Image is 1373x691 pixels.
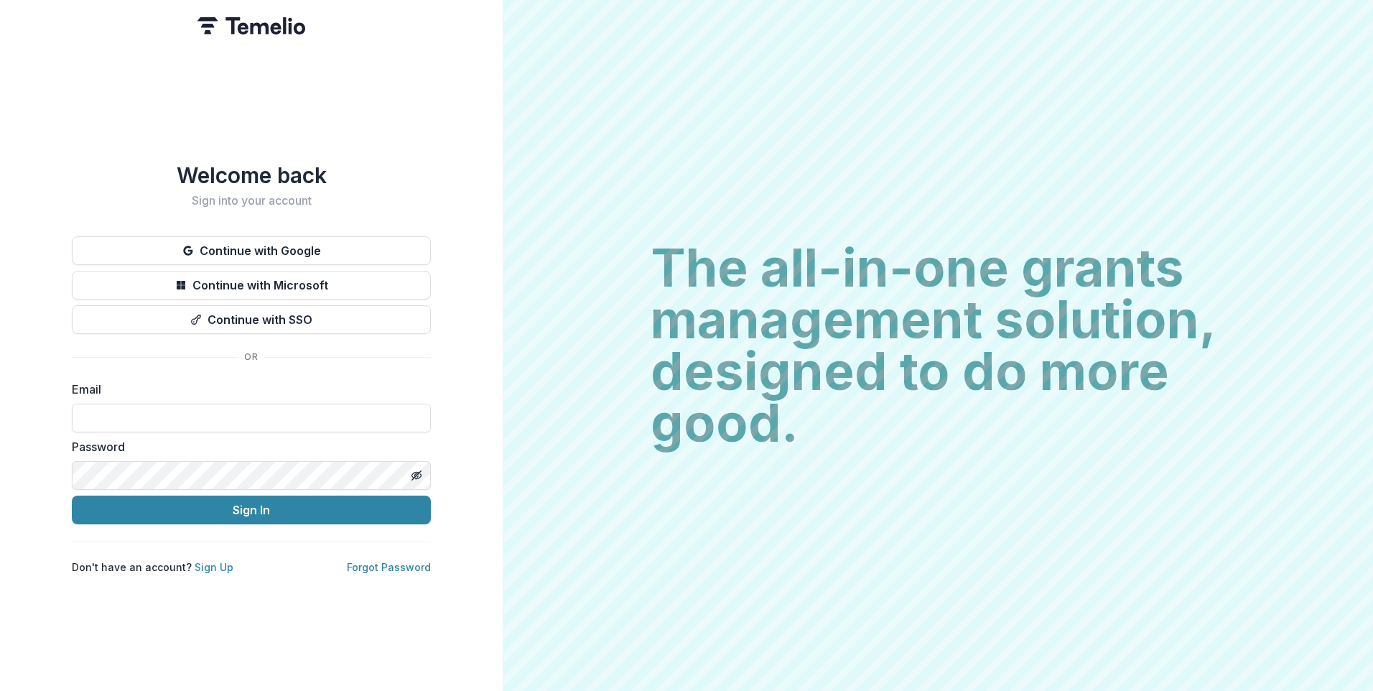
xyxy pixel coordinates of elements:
img: Temelio [197,17,305,34]
h1: Welcome back [72,162,431,188]
a: Sign Up [195,561,233,573]
button: Continue with SSO [72,305,431,334]
label: Email [72,381,422,398]
button: Sign In [72,496,431,524]
label: Password [72,438,422,455]
button: Continue with Google [72,236,431,265]
p: Don't have an account? [72,560,233,575]
h2: Sign into your account [72,194,431,208]
button: Continue with Microsoft [72,271,431,300]
button: Toggle password visibility [405,464,428,487]
a: Forgot Password [347,561,431,573]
